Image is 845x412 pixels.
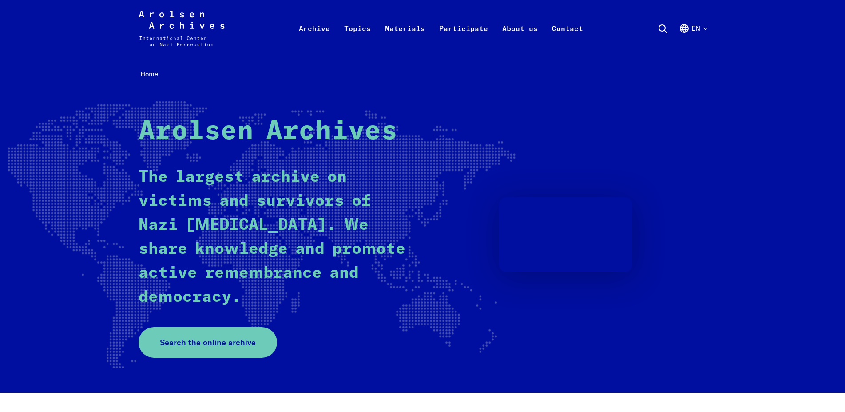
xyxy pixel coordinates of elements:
[432,21,495,57] a: Participate
[545,21,590,57] a: Contact
[679,23,707,55] button: English, language selection
[292,21,337,57] a: Archive
[139,68,707,81] nav: Breadcrumb
[495,21,545,57] a: About us
[139,118,397,145] strong: Arolsen Archives
[378,21,432,57] a: Materials
[140,70,158,78] span: Home
[292,11,590,46] nav: Primary
[139,165,407,309] p: The largest archive on victims and survivors of Nazi [MEDICAL_DATA]. We share knowledge and promo...
[160,336,256,348] span: Search the online archive
[337,21,378,57] a: Topics
[139,327,277,358] a: Search the online archive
